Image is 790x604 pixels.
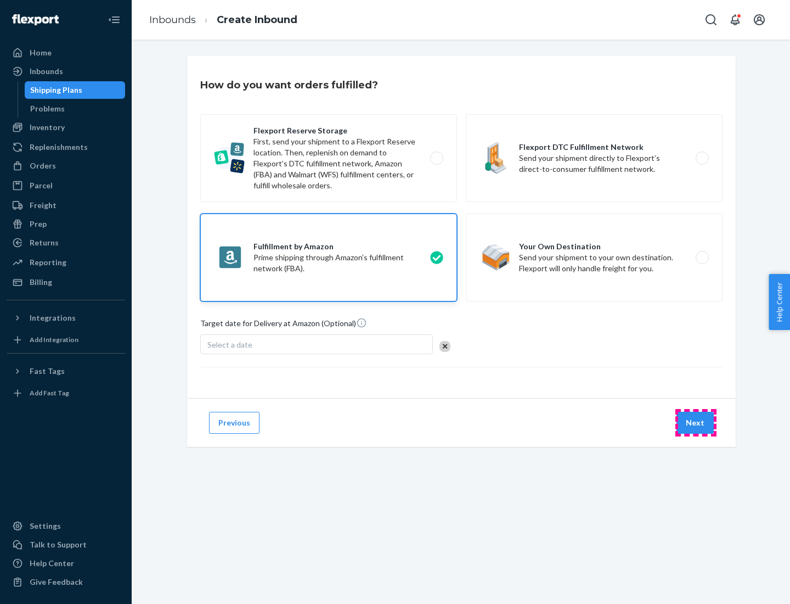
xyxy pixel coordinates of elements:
[7,331,125,349] a: Add Integration
[30,103,65,114] div: Problems
[30,200,57,211] div: Freight
[25,81,126,99] a: Shipping Plans
[676,412,714,434] button: Next
[200,317,367,333] span: Target date for Delivery at Amazon (Optional)
[7,254,125,271] a: Reporting
[7,63,125,80] a: Inbounds
[7,138,125,156] a: Replenishments
[7,119,125,136] a: Inventory
[7,362,125,380] button: Fast Tags
[30,388,69,398] div: Add Fast Tag
[7,384,125,402] a: Add Fast Tag
[7,517,125,535] a: Settings
[30,577,83,588] div: Give Feedback
[30,85,82,96] div: Shipping Plans
[30,160,56,171] div: Orders
[30,366,65,377] div: Fast Tags
[7,157,125,175] a: Orders
[30,237,59,248] div: Returns
[30,558,74,569] div: Help Center
[30,142,88,153] div: Replenishments
[200,78,378,92] h3: How do you want orders fulfilled?
[7,234,125,251] a: Returns
[7,215,125,233] a: Prep
[30,47,52,58] div: Home
[30,539,87,550] div: Talk to Support
[30,219,47,230] div: Prep
[7,177,125,194] a: Parcel
[209,412,259,434] button: Previous
[30,257,66,268] div: Reporting
[724,9,746,31] button: Open notifications
[30,521,61,532] div: Settings
[140,4,306,36] ol: breadcrumbs
[7,536,125,553] a: Talk to Support
[7,573,125,591] button: Give Feedback
[7,44,125,61] a: Home
[7,273,125,291] a: Billing
[30,335,78,344] div: Add Integration
[700,9,722,31] button: Open Search Box
[30,122,65,133] div: Inventory
[7,197,125,214] a: Freight
[748,9,770,31] button: Open account menu
[103,9,125,31] button: Close Navigation
[30,312,76,323] div: Integrations
[149,14,196,26] a: Inbounds
[30,66,63,77] div: Inbounds
[7,309,125,327] button: Integrations
[30,180,53,191] div: Parcel
[217,14,297,26] a: Create Inbound
[207,340,252,349] span: Select a date
[7,555,125,572] a: Help Center
[769,274,790,330] button: Help Center
[30,277,52,288] div: Billing
[25,100,126,118] a: Problems
[12,14,59,25] img: Flexport logo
